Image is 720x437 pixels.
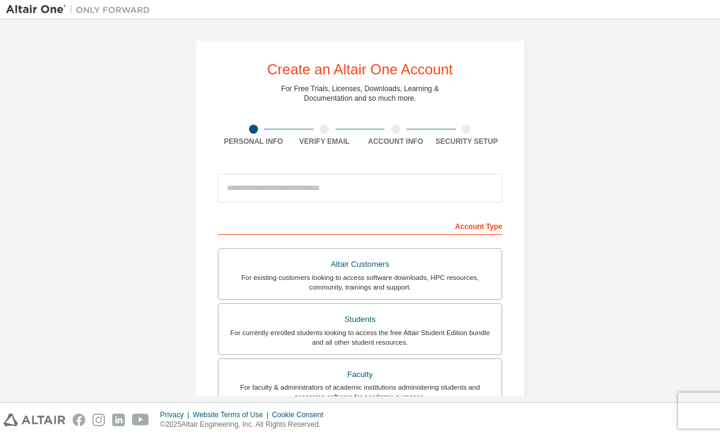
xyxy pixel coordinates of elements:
div: Account Info [360,137,431,146]
div: Faculty [226,366,494,383]
img: altair_logo.svg [4,414,65,426]
img: instagram.svg [92,414,105,426]
img: facebook.svg [73,414,85,426]
div: Website Terms of Use [193,410,272,420]
img: Altair One [6,4,156,16]
div: Personal Info [218,137,289,146]
div: Privacy [160,410,193,420]
div: Cookie Consent [272,410,330,420]
div: Students [226,311,494,328]
div: For faculty & administrators of academic institutions administering students and accessing softwa... [226,382,494,402]
div: For currently enrolled students looking to access the free Altair Student Edition bundle and all ... [226,328,494,347]
div: Create an Altair One Account [267,62,453,77]
div: For existing customers looking to access software downloads, HPC resources, community, trainings ... [226,273,494,292]
div: Security Setup [431,137,503,146]
img: linkedin.svg [112,414,125,426]
img: youtube.svg [132,414,149,426]
div: Altair Customers [226,256,494,273]
div: Verify Email [289,137,361,146]
p: © 2025 Altair Engineering, Inc. All Rights Reserved. [160,420,331,430]
div: For Free Trials, Licenses, Downloads, Learning & Documentation and so much more. [281,84,439,103]
div: Account Type [218,216,502,235]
